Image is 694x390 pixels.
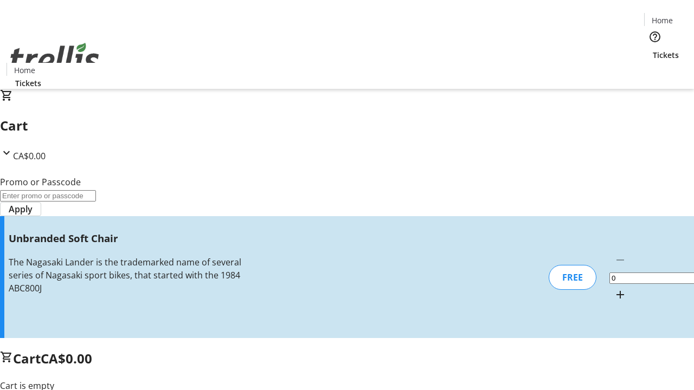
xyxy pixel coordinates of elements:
[645,15,679,26] a: Home
[652,15,673,26] span: Home
[9,256,246,295] div: The Nagasaki Lander is the trademarked name of several series of Nagasaki sport bikes, that start...
[9,203,33,216] span: Apply
[7,31,103,85] img: Orient E2E Organization YOan2mhPVT's Logo
[7,64,42,76] a: Home
[644,61,666,82] button: Cart
[549,265,596,290] div: FREE
[644,26,666,48] button: Help
[9,231,246,246] h3: Unbranded Soft Chair
[7,77,50,89] a: Tickets
[15,77,41,89] span: Tickets
[41,349,92,367] span: CA$0.00
[644,49,687,61] a: Tickets
[14,64,35,76] span: Home
[609,284,631,305] button: Increment by one
[13,150,46,162] span: CA$0.00
[653,49,679,61] span: Tickets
